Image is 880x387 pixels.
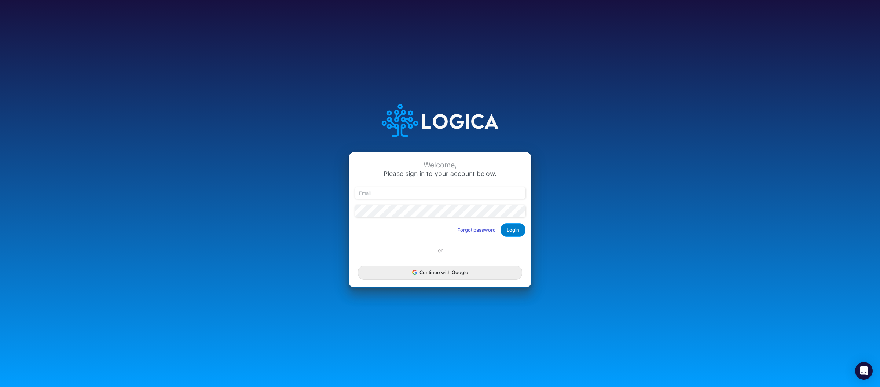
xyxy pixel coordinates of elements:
[500,223,525,237] button: Login
[855,362,873,380] div: Open Intercom Messenger
[384,170,496,177] span: Please sign in to your account below.
[452,224,500,236] button: Forgot password
[355,187,525,199] input: Email
[358,266,522,279] button: Continue with Google
[355,161,525,169] div: Welcome,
